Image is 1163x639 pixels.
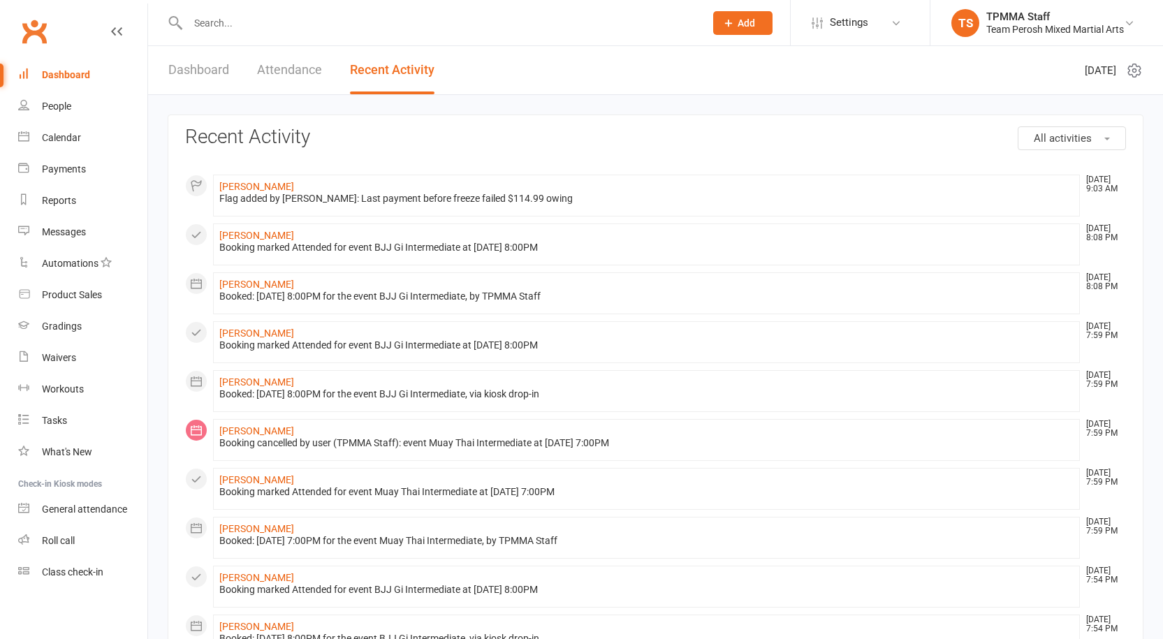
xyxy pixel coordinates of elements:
[42,566,103,578] div: Class check-in
[951,9,979,37] div: TS
[18,154,147,185] a: Payments
[42,69,90,80] div: Dashboard
[42,321,82,332] div: Gradings
[42,504,127,515] div: General attendance
[42,258,98,269] div: Automations
[42,226,86,237] div: Messages
[18,311,147,342] a: Gradings
[257,46,322,94] a: Attendance
[18,248,147,279] a: Automations
[42,163,86,175] div: Payments
[219,474,294,485] a: [PERSON_NAME]
[713,11,773,35] button: Add
[219,486,1074,498] div: Booking marked Attended for event Muay Thai Intermediate at [DATE] 7:00PM
[219,584,1074,596] div: Booking marked Attended for event BJJ Gi Intermediate at [DATE] 8:00PM
[219,291,1074,302] div: Booked: [DATE] 8:00PM for the event BJJ Gi Intermediate, by TPMMA Staff
[1079,322,1125,340] time: [DATE] 7:59 PM
[42,383,84,395] div: Workouts
[18,279,147,311] a: Product Sales
[18,525,147,557] a: Roll call
[219,193,1074,205] div: Flag added by [PERSON_NAME]: Last payment before freeze failed $114.99 owing
[1079,517,1125,536] time: [DATE] 7:59 PM
[18,185,147,216] a: Reports
[1079,175,1125,193] time: [DATE] 9:03 AM
[1034,132,1092,145] span: All activities
[219,339,1074,351] div: Booking marked Attended for event BJJ Gi Intermediate at [DATE] 8:00PM
[219,242,1074,254] div: Booking marked Attended for event BJJ Gi Intermediate at [DATE] 8:00PM
[185,126,1126,148] h3: Recent Activity
[1079,371,1125,389] time: [DATE] 7:59 PM
[18,557,147,588] a: Class kiosk mode
[42,132,81,143] div: Calendar
[219,181,294,192] a: [PERSON_NAME]
[219,279,294,290] a: [PERSON_NAME]
[219,437,1074,449] div: Booking cancelled by user (TPMMA Staff): event Muay Thai Intermediate at [DATE] 7:00PM
[219,376,294,388] a: [PERSON_NAME]
[1018,126,1126,150] button: All activities
[42,195,76,206] div: Reports
[42,535,75,546] div: Roll call
[1085,62,1116,79] span: [DATE]
[219,388,1074,400] div: Booked: [DATE] 8:00PM for the event BJJ Gi Intermediate, via kiosk drop-in
[1079,566,1125,585] time: [DATE] 7:54 PM
[168,46,229,94] a: Dashboard
[17,14,52,49] a: Clubworx
[1079,615,1125,633] time: [DATE] 7:54 PM
[1079,224,1125,242] time: [DATE] 8:08 PM
[219,572,294,583] a: [PERSON_NAME]
[18,494,147,525] a: General attendance kiosk mode
[219,523,294,534] a: [PERSON_NAME]
[42,289,102,300] div: Product Sales
[42,415,67,426] div: Tasks
[18,122,147,154] a: Calendar
[18,436,147,468] a: What's New
[1079,420,1125,438] time: [DATE] 7:59 PM
[986,10,1124,23] div: TPMMA Staff
[18,216,147,248] a: Messages
[184,13,695,33] input: Search...
[18,342,147,374] a: Waivers
[42,352,76,363] div: Waivers
[986,23,1124,36] div: Team Perosh Mixed Martial Arts
[1079,273,1125,291] time: [DATE] 8:08 PM
[219,328,294,339] a: [PERSON_NAME]
[42,101,71,112] div: People
[18,91,147,122] a: People
[350,46,434,94] a: Recent Activity
[1079,469,1125,487] time: [DATE] 7:59 PM
[18,374,147,405] a: Workouts
[18,405,147,436] a: Tasks
[738,17,755,29] span: Add
[830,7,868,38] span: Settings
[219,621,294,632] a: [PERSON_NAME]
[18,59,147,91] a: Dashboard
[219,230,294,241] a: [PERSON_NAME]
[42,446,92,457] div: What's New
[219,535,1074,547] div: Booked: [DATE] 7:00PM for the event Muay Thai Intermediate, by TPMMA Staff
[219,425,294,436] a: [PERSON_NAME]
